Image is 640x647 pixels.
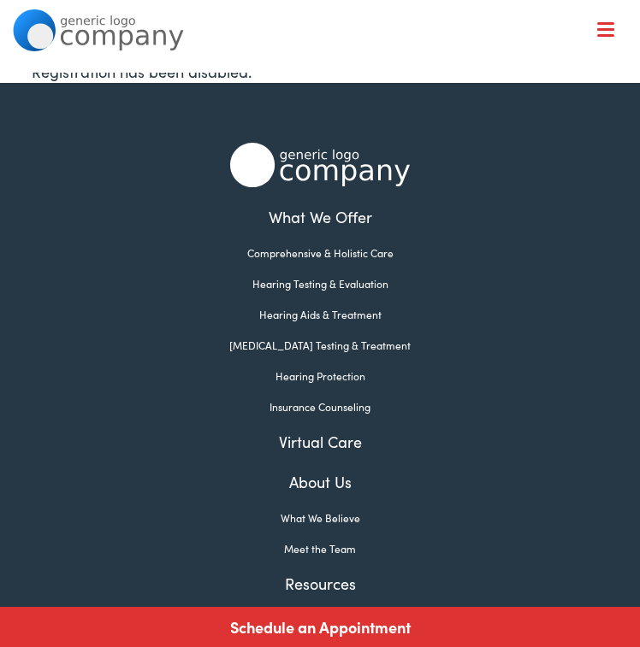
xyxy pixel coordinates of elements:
a: Hearing Aids & Treatment [13,307,627,322]
a: Resources [13,572,627,595]
a: Comprehensive & Holistic Care [13,245,627,261]
a: Insurance Counseling [13,399,627,415]
a: What We Believe [13,510,627,526]
a: Meet the Team [13,541,627,556]
img: Alpaca Audiology [230,143,410,187]
a: About Us [13,470,627,493]
a: Hearing Testing & Evaluation [13,276,627,291]
a: [MEDICAL_DATA] Testing & Treatment [13,338,627,353]
a: What We Offer [13,205,627,228]
a: Hearing Protection [13,368,627,384]
a: What We Offer [26,68,627,121]
a: Virtual Care [13,430,627,453]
